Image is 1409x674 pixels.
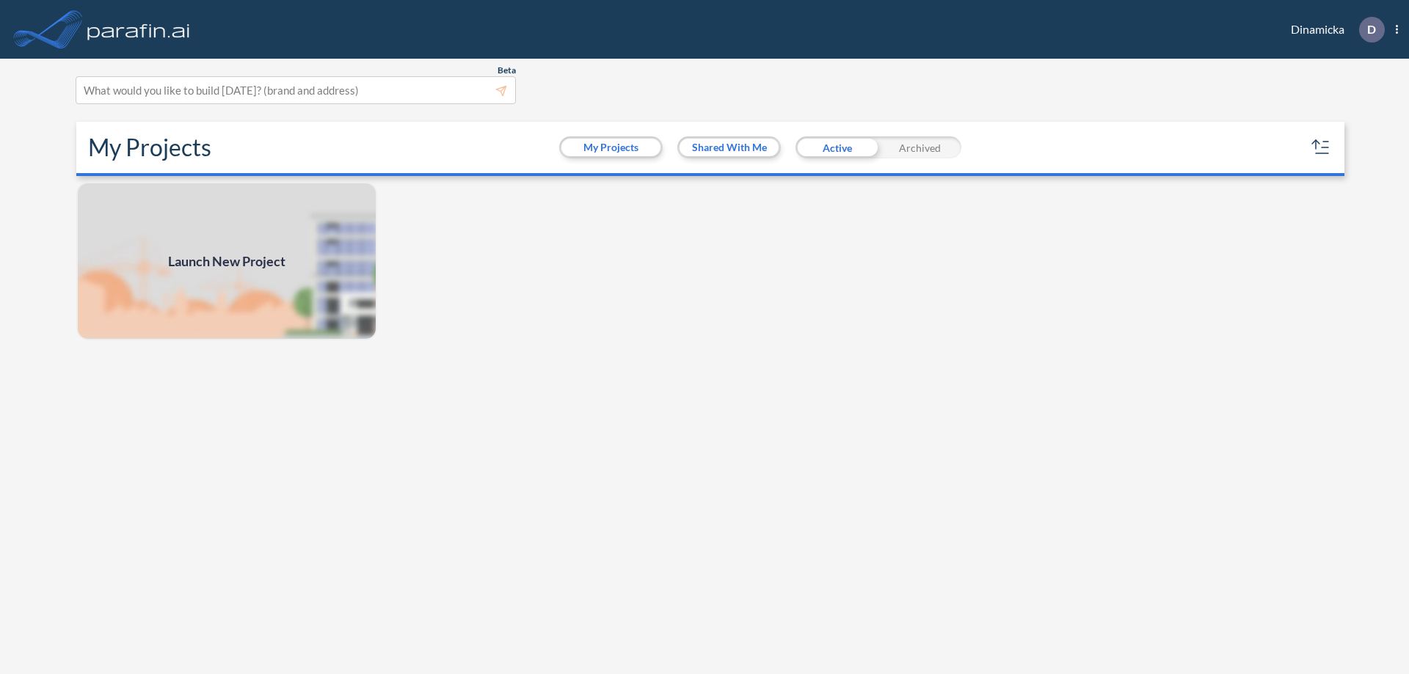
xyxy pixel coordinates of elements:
[498,65,516,76] span: Beta
[680,139,779,156] button: Shared With Me
[1269,17,1398,43] div: Dinamicka
[168,252,285,271] span: Launch New Project
[84,15,193,44] img: logo
[561,139,660,156] button: My Projects
[1309,136,1333,159] button: sort
[1367,23,1376,36] p: D
[76,182,377,340] img: add
[795,136,878,158] div: Active
[76,182,377,340] a: Launch New Project
[878,136,961,158] div: Archived
[88,133,211,161] h2: My Projects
